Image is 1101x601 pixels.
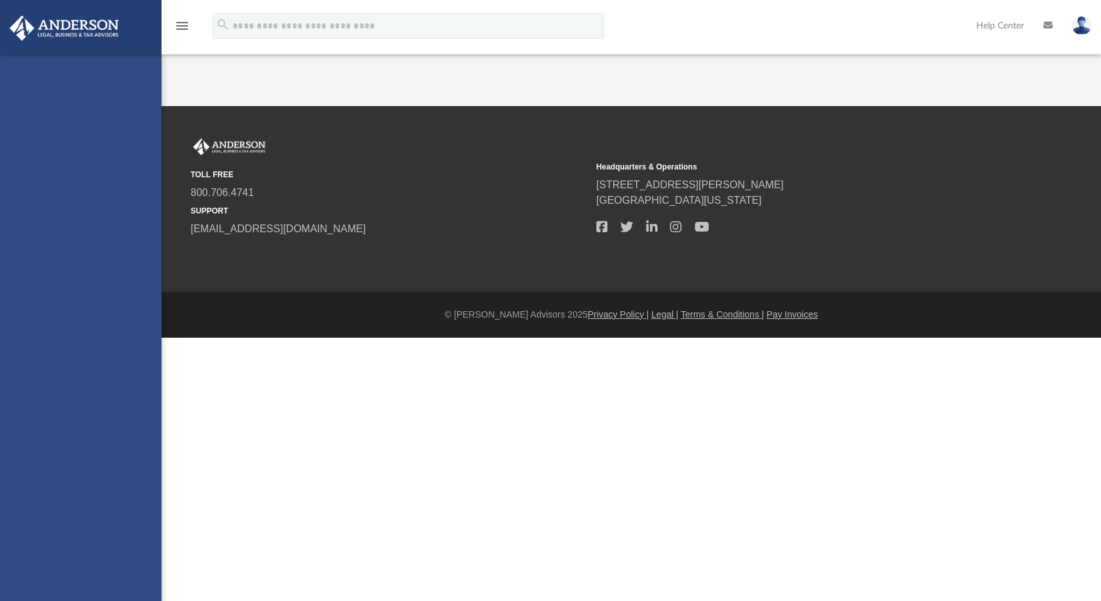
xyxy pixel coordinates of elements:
a: menu [174,25,190,34]
img: User Pic [1072,16,1091,35]
a: Legal | [651,309,678,320]
i: menu [174,18,190,34]
small: TOLL FREE [191,169,587,180]
img: Anderson Advisors Platinum Portal [6,16,123,41]
a: Terms & Conditions | [681,309,764,320]
small: Headquarters & Operations [596,161,993,173]
div: © [PERSON_NAME] Advisors 2025 [162,308,1101,322]
a: 800.706.4741 [191,187,254,198]
a: [GEOGRAPHIC_DATA][US_STATE] [596,195,762,206]
a: [STREET_ADDRESS][PERSON_NAME] [596,179,784,190]
i: search [216,17,230,32]
img: Anderson Advisors Platinum Portal [191,138,268,155]
a: Privacy Policy | [588,309,649,320]
a: [EMAIL_ADDRESS][DOMAIN_NAME] [191,223,366,234]
a: Pay Invoices [766,309,817,320]
small: SUPPORT [191,205,587,217]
